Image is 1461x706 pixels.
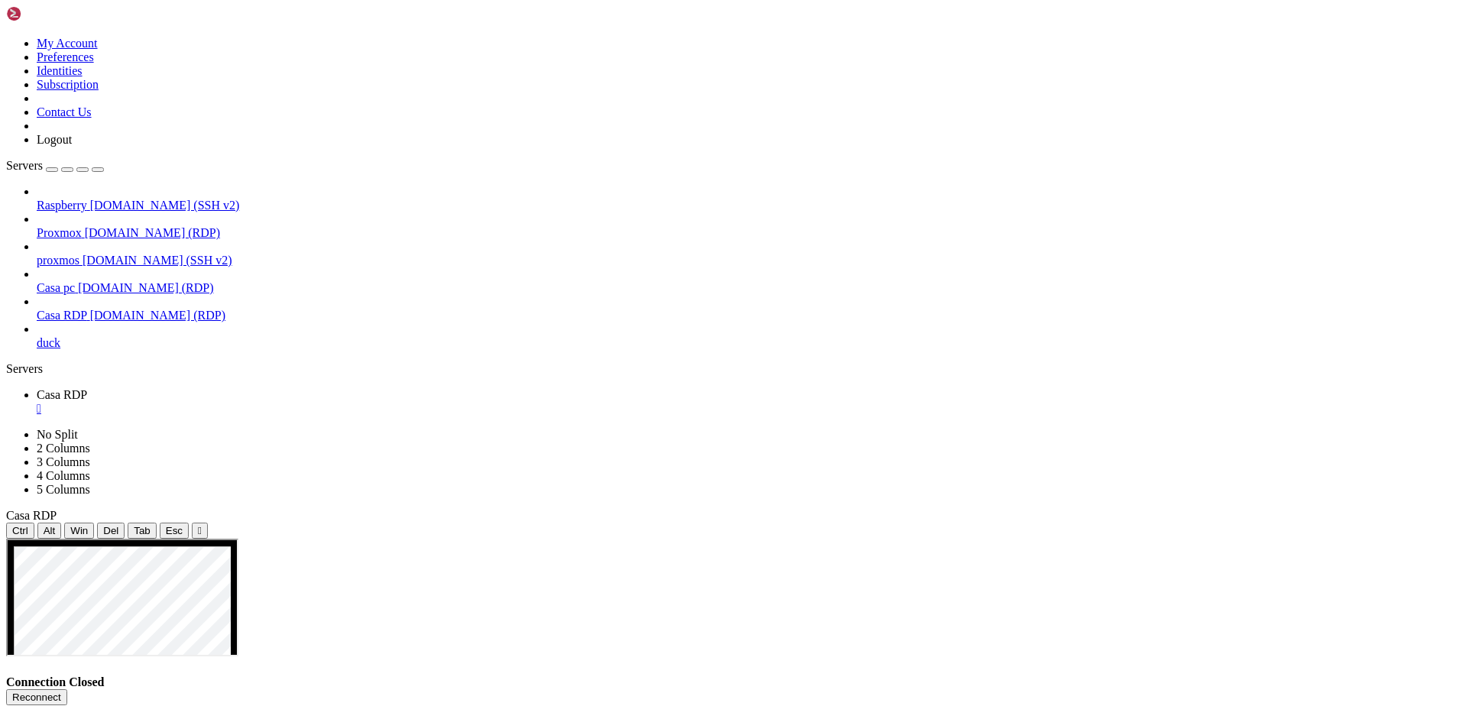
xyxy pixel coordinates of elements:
a: 5 Columns [37,483,90,496]
span: [DOMAIN_NAME] (SSH v2) [90,199,240,212]
a: proxmos [DOMAIN_NAME] (SSH v2) [37,254,1455,267]
span: Casa pc [37,281,75,294]
li: duck [37,322,1455,350]
li: Raspberry [DOMAIN_NAME] (SSH v2) [37,185,1455,212]
span: Proxmox [37,226,82,239]
span: Casa RDP [37,388,87,401]
span: [DOMAIN_NAME] (RDP) [90,309,225,322]
a: Raspberry [DOMAIN_NAME] (SSH v2) [37,199,1455,212]
li: Proxmox [DOMAIN_NAME] (RDP) [37,212,1455,240]
span: duck [37,336,60,349]
button: Del [97,523,125,539]
a: Preferences [37,50,94,63]
a: 2 Columns [37,442,90,455]
a: Logout [37,133,72,146]
button: Esc [160,523,189,539]
span: Ctrl [12,525,28,536]
span: Alt [44,525,56,536]
a: 3 Columns [37,455,90,468]
li: proxmos [DOMAIN_NAME] (SSH v2) [37,240,1455,267]
span: Win [70,525,88,536]
div:  [198,525,202,536]
a: Proxmox [DOMAIN_NAME] (RDP) [37,226,1455,240]
span: [DOMAIN_NAME] (RDP) [78,281,213,294]
button: Reconnect [6,689,67,705]
a: Casa RDP [37,388,1455,416]
span: proxmos [37,254,79,267]
a: No Split [37,428,78,441]
a:  [37,402,1455,416]
span: Connection Closed [6,675,104,688]
span: [DOMAIN_NAME] (RDP) [85,226,220,239]
button: Alt [37,523,62,539]
a: 4 Columns [37,469,90,482]
span: Tab [134,525,151,536]
button: Win [64,523,94,539]
div: Servers [6,362,1455,376]
li: Casa RDP [DOMAIN_NAME] (RDP) [37,295,1455,322]
span: Casa RDP [6,509,57,522]
a: duck [37,336,1455,350]
a: Casa RDP [DOMAIN_NAME] (RDP) [37,309,1455,322]
a: My Account [37,37,98,50]
a: Servers [6,159,104,172]
span: Raspberry [37,199,87,212]
span: Esc [166,525,183,536]
button:  [192,523,208,539]
button: Tab [128,523,157,539]
a: Subscription [37,78,99,91]
span: Servers [6,159,43,172]
span: [DOMAIN_NAME] (SSH v2) [83,254,232,267]
span: Del [103,525,118,536]
li: Casa pc [DOMAIN_NAME] (RDP) [37,267,1455,295]
img: Shellngn [6,6,94,21]
button: Ctrl [6,523,34,539]
span: Casa RDP [37,309,87,322]
a: Identities [37,64,83,77]
a: Casa pc [DOMAIN_NAME] (RDP) [37,281,1455,295]
a: Contact Us [37,105,92,118]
